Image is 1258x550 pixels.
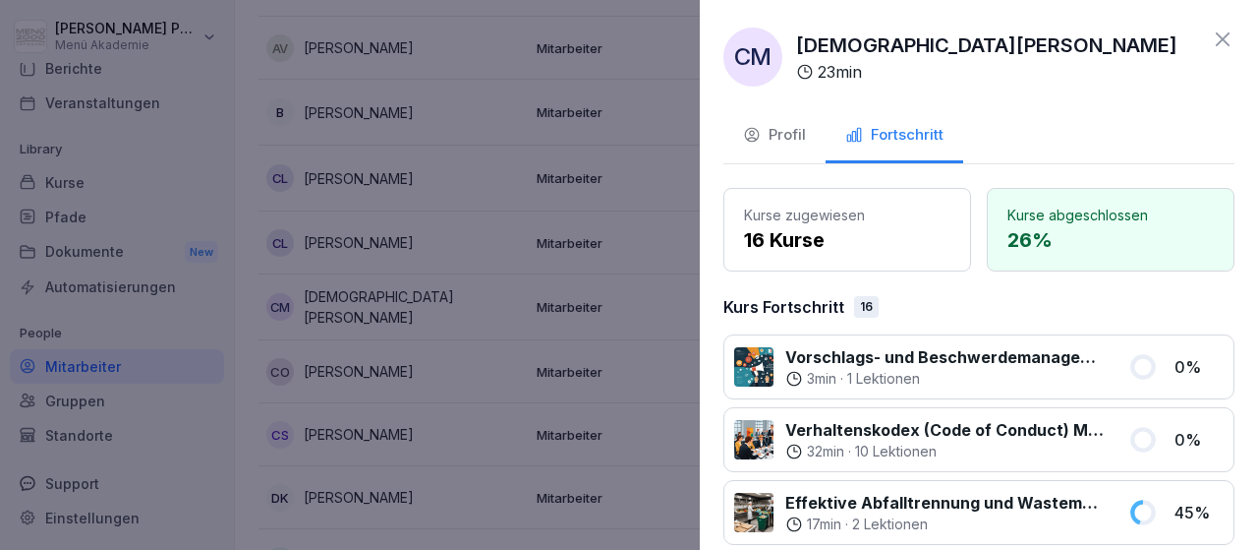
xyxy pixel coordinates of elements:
[785,491,1105,515] p: Effektive Abfalltrennung und Wastemanagement im Catering
[743,124,806,147] div: Profil
[847,369,920,389] p: 1 Lektionen
[723,295,844,319] p: Kurs Fortschritt
[1174,428,1224,452] p: 0 %
[1174,355,1224,379] p: 0 %
[785,418,1105,442] p: Verhaltenskodex (Code of Conduct) Menü 2000
[785,515,1105,534] div: ·
[854,296,879,318] div: 16
[744,225,950,255] p: 16 Kurse
[807,442,844,461] p: 32 min
[723,28,782,87] div: CM
[807,369,836,389] p: 3 min
[1007,225,1214,255] p: 26 %
[855,442,937,461] p: 10 Lektionen
[744,205,950,225] p: Kurse zugewiesen
[826,110,963,163] button: Fortschritt
[785,345,1105,369] p: Vorschlags- und Beschwerdemanagement bei Menü 2000
[723,110,826,163] button: Profil
[796,31,1177,60] p: [DEMOGRAPHIC_DATA][PERSON_NAME]
[1007,205,1214,225] p: Kurse abgeschlossen
[852,515,928,534] p: 2 Lektionen
[785,442,1105,461] div: ·
[845,124,943,147] div: Fortschritt
[1174,501,1224,524] p: 45 %
[807,515,841,534] p: 17 min
[785,369,1105,389] div: ·
[818,60,862,84] p: 23 min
